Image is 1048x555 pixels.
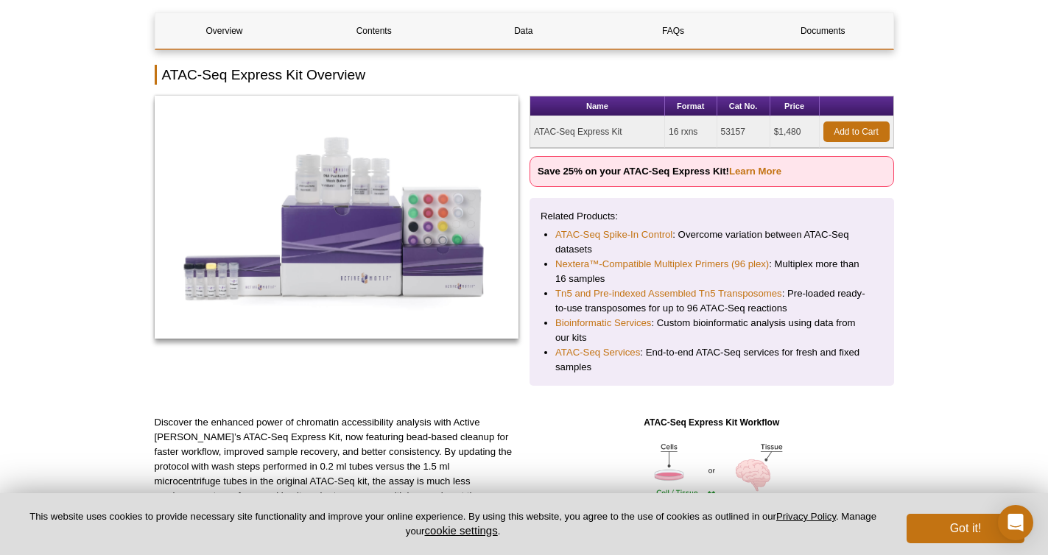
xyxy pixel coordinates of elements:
[555,286,868,316] li: : Pre-loaded ready-to-use transposomes for up to 96 ATAC-Seq reactions
[998,505,1033,540] div: Open Intercom Messenger
[555,227,868,257] li: : Overcome variation between ATAC-Seq datasets
[538,166,781,177] strong: Save 25% on your ATAC-Seq Express Kit!
[776,511,836,522] a: Privacy Policy
[770,96,820,116] th: Price
[155,96,519,339] img: ATAC-Seq Express Kit
[555,257,868,286] li: : Multiplex more than 16 samples
[541,209,883,224] p: Related Products:
[555,345,868,375] li: : End-to-end ATAC-Seq services for fresh and fixed samples
[823,121,890,142] a: Add to Cart
[530,96,665,116] th: Name
[907,514,1024,543] button: Got it!
[555,316,651,330] a: Bioinformatic Services
[555,227,672,242] a: ATAC-Seq Spike-In Control
[729,166,781,177] a: Learn More
[305,13,443,49] a: Contents
[555,286,782,301] a: Tn5 and Pre-indexed Assembled Tn5 Transposomes
[24,510,882,538] p: This website uses cookies to provide necessary site functionality and improve your online experie...
[717,116,770,148] td: 53157
[555,316,868,345] li: : Custom bioinformatic analysis using data from our kits
[155,415,519,548] p: Discover the enhanced power of chromatin accessibility analysis with Active [PERSON_NAME]’s ATAC-...
[753,13,892,49] a: Documents
[555,345,640,360] a: ATAC-Seq Services
[604,13,742,49] a: FAQs
[770,116,820,148] td: $1,480
[454,13,593,49] a: Data
[665,116,717,148] td: 16 rxns
[155,65,894,85] h2: ATAC-Seq Express Kit Overview
[717,96,770,116] th: Cat No.
[424,524,497,537] button: cookie settings
[555,257,769,272] a: Nextera™-Compatible Multiplex Primers (96 plex)
[155,13,294,49] a: Overview
[530,116,665,148] td: ATAC-Seq Express Kit
[665,96,717,116] th: Format
[644,417,779,428] strong: ATAC-Seq Express Kit Workflow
